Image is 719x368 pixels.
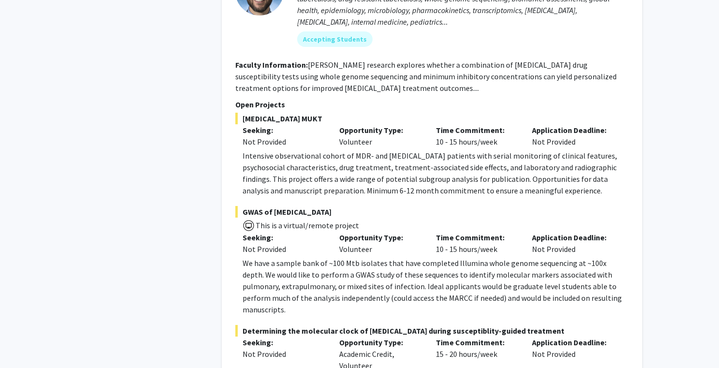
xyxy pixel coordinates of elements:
[339,124,421,136] p: Opportunity Type:
[243,348,325,360] div: Not Provided
[243,337,325,348] p: Seeking:
[235,60,617,93] fg-read-more: [PERSON_NAME] research explores whether a combination of [MEDICAL_DATA] drug susceptibility tests...
[436,124,518,136] p: Time Commitment:
[525,232,621,255] div: Not Provided
[297,31,373,47] mat-chip: Accepting Students
[243,136,325,147] div: Not Provided
[332,124,429,147] div: Volunteer
[339,232,421,243] p: Opportunity Type:
[243,257,629,315] p: We have a sample bank of ~100 Mtb isolates that have completed Illumina whole genome sequencing a...
[235,60,308,70] b: Faculty Information:
[436,337,518,348] p: Time Commitment:
[525,124,621,147] div: Not Provided
[235,113,629,124] span: [MEDICAL_DATA] MUKT
[243,232,325,243] p: Seeking:
[235,206,629,218] span: GWAS of [MEDICAL_DATA]
[235,325,629,337] span: Determining the molecular clock of [MEDICAL_DATA] during susceptiblity-guided treatment
[7,324,41,361] iframe: Chat
[255,221,359,230] span: This is a virtual/remote project
[532,337,614,348] p: Application Deadline:
[235,99,629,110] p: Open Projects
[332,232,429,255] div: Volunteer
[436,232,518,243] p: Time Commitment:
[243,243,325,255] div: Not Provided
[243,150,629,196] p: Intensive observational cohort of MDR- and [MEDICAL_DATA] patients with serial monitoring of clin...
[243,124,325,136] p: Seeking:
[429,232,525,255] div: 10 - 15 hours/week
[339,337,421,348] p: Opportunity Type:
[532,232,614,243] p: Application Deadline:
[429,124,525,147] div: 10 - 15 hours/week
[532,124,614,136] p: Application Deadline:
